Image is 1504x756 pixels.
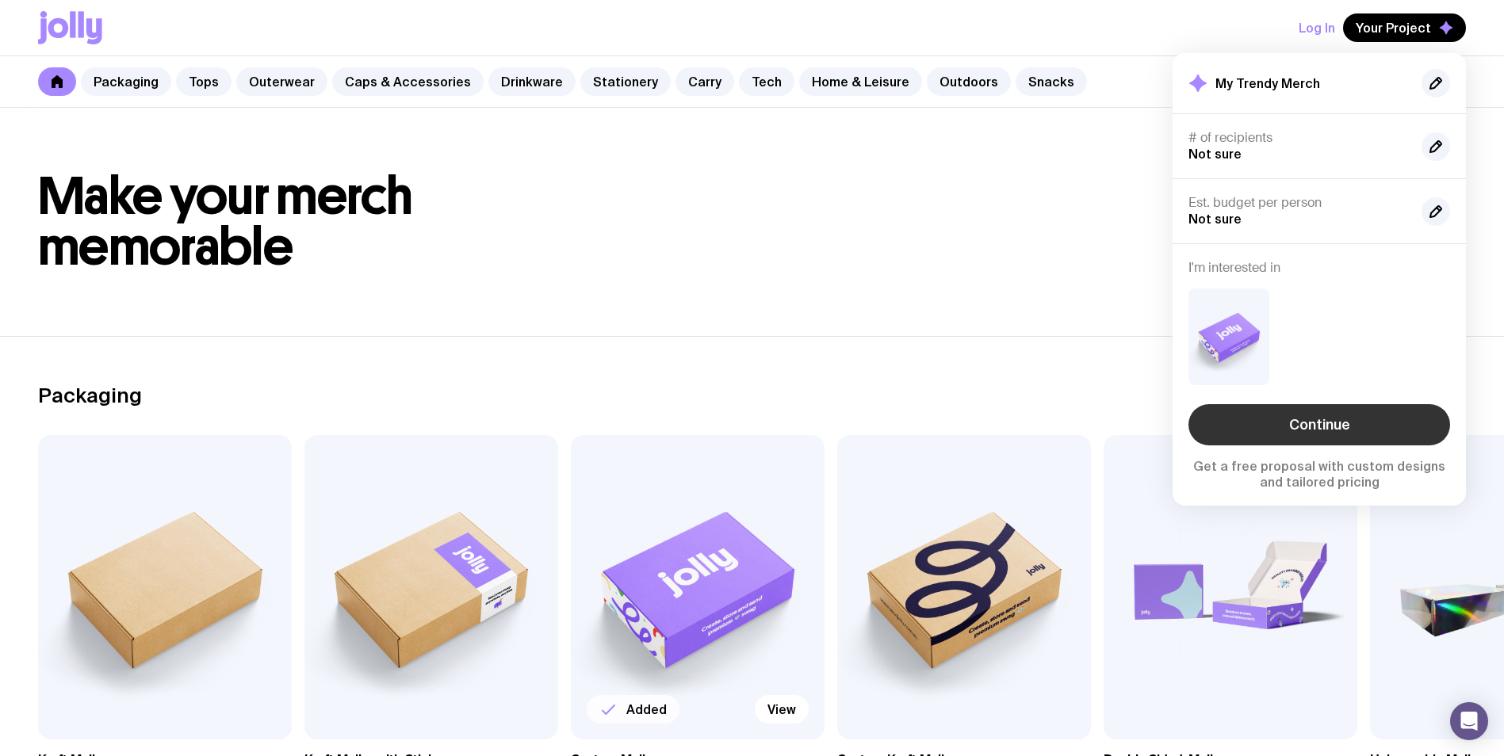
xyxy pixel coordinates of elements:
[38,384,142,407] h2: Packaging
[1188,195,1409,211] h4: Est. budget per person
[755,695,809,724] a: View
[38,165,413,278] span: Make your merch memorable
[1188,147,1242,161] span: Not sure
[739,67,794,96] a: Tech
[580,67,671,96] a: Stationery
[1188,404,1450,445] a: Continue
[1016,67,1087,96] a: Snacks
[1215,75,1320,91] h2: My Trendy Merch
[799,67,922,96] a: Home & Leisure
[176,67,232,96] a: Tops
[236,67,327,96] a: Outerwear
[332,67,484,96] a: Caps & Accessories
[626,701,667,717] span: Added
[1188,130,1409,146] h4: # of recipients
[1450,702,1488,740] div: Open Intercom Messenger
[81,67,171,96] a: Packaging
[587,695,679,724] button: Added
[1188,260,1450,276] h4: I'm interested in
[1188,458,1450,490] p: Get a free proposal with custom designs and tailored pricing
[675,67,734,96] a: Carry
[1188,212,1242,226] span: Not sure
[1356,20,1431,36] span: Your Project
[927,67,1011,96] a: Outdoors
[1343,13,1466,42] button: Your Project
[1299,13,1335,42] button: Log In
[488,67,576,96] a: Drinkware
